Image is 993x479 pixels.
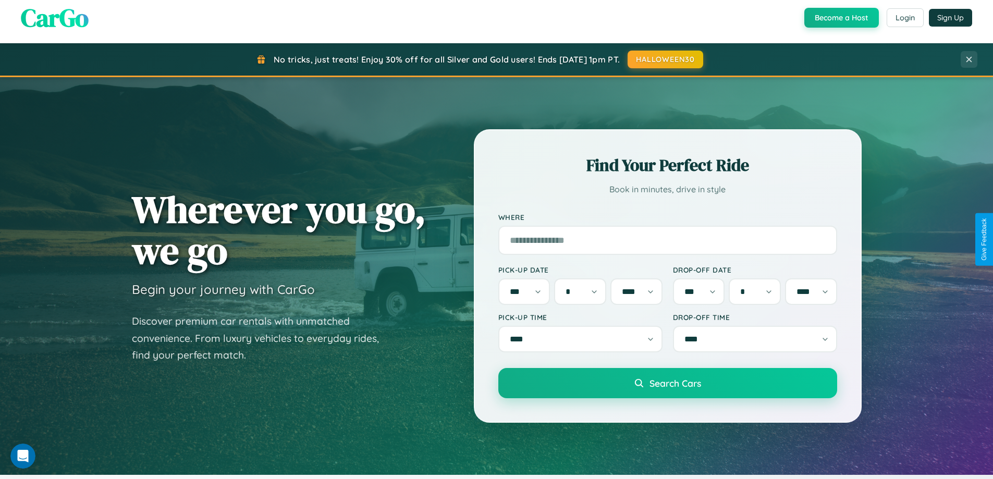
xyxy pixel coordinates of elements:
button: HALLOWEEN30 [628,51,703,68]
div: Give Feedback [980,218,988,261]
p: Book in minutes, drive in style [498,182,837,197]
p: Discover premium car rentals with unmatched convenience. From luxury vehicles to everyday rides, ... [132,313,393,364]
label: Pick-up Time [498,313,663,322]
h1: Wherever you go, we go [132,189,426,271]
button: Become a Host [804,8,879,28]
label: Where [498,213,837,222]
button: Login [887,8,924,27]
h3: Begin your journey with CarGo [132,281,315,297]
iframe: Intercom live chat [10,444,35,469]
button: Search Cars [498,368,837,398]
span: CarGo [21,1,89,35]
label: Drop-off Date [673,265,837,274]
span: No tricks, just treats! Enjoy 30% off for all Silver and Gold users! Ends [DATE] 1pm PT. [274,54,620,65]
span: Search Cars [649,377,701,389]
h2: Find Your Perfect Ride [498,154,837,177]
label: Pick-up Date [498,265,663,274]
button: Sign Up [929,9,972,27]
label: Drop-off Time [673,313,837,322]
